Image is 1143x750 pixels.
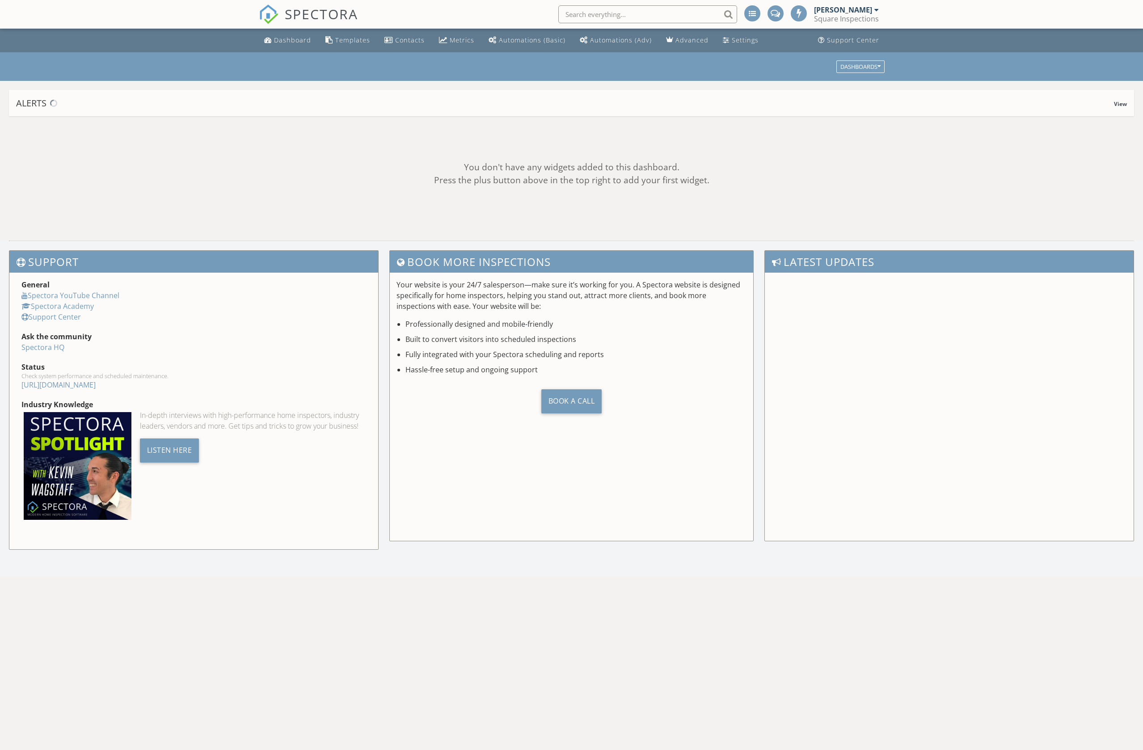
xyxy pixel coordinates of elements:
input: Search everything... [558,5,737,23]
a: Listen Here [140,445,199,455]
a: Metrics [435,32,478,49]
img: The Best Home Inspection Software - Spectora [259,4,278,24]
h3: Latest Updates [765,251,1134,273]
div: Industry Knowledge [21,399,366,410]
div: Advanced [675,36,709,44]
li: Fully integrated with your Spectora scheduling and reports [405,349,747,360]
a: Contacts [381,32,428,49]
a: Spectora Academy [21,301,94,311]
div: Check system performance and scheduled maintenance. [21,372,366,379]
div: Metrics [450,36,474,44]
a: Support Center [814,32,883,49]
div: Automations (Adv) [590,36,652,44]
a: [URL][DOMAIN_NAME] [21,380,96,390]
a: Spectora YouTube Channel [21,291,119,300]
div: Dashboards [840,63,881,70]
a: Spectora HQ [21,342,64,352]
a: SPECTORA [259,12,358,31]
a: Advanced [662,32,712,49]
div: You don't have any widgets added to this dashboard. [9,161,1134,174]
a: Settings [719,32,762,49]
div: Contacts [395,36,425,44]
div: Alerts [16,97,1114,109]
h3: Support [9,251,378,273]
span: SPECTORA [285,4,358,23]
div: Press the plus button above in the top right to add your first widget. [9,174,1134,187]
a: Book a Call [396,382,747,420]
a: Automations (Basic) [485,32,569,49]
div: Automations (Basic) [499,36,565,44]
div: Status [21,362,366,372]
a: Templates [322,32,374,49]
strong: General [21,280,50,290]
a: Automations (Advanced) [576,32,655,49]
p: Your website is your 24/7 salesperson—make sure it’s working for you. A Spectora website is desig... [396,279,747,312]
a: Support Center [21,312,81,322]
div: Book a Call [541,389,602,413]
div: [PERSON_NAME] [814,5,872,14]
li: Built to convert visitors into scheduled inspections [405,334,747,345]
a: Dashboard [261,32,315,49]
div: Support Center [827,36,879,44]
li: Hassle-free setup and ongoing support [405,364,747,375]
button: Dashboards [836,60,885,73]
li: Professionally designed and mobile-friendly [405,319,747,329]
div: In-depth interviews with high-performance home inspectors, industry leaders, vendors and more. Ge... [140,410,366,431]
img: Spectoraspolightmain [24,412,131,520]
div: Square Inspections [814,14,879,23]
h3: Book More Inspections [390,251,753,273]
div: Settings [732,36,759,44]
span: View [1114,100,1127,108]
div: Templates [335,36,370,44]
div: Listen Here [140,438,199,463]
div: Ask the community [21,331,366,342]
div: Dashboard [274,36,311,44]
